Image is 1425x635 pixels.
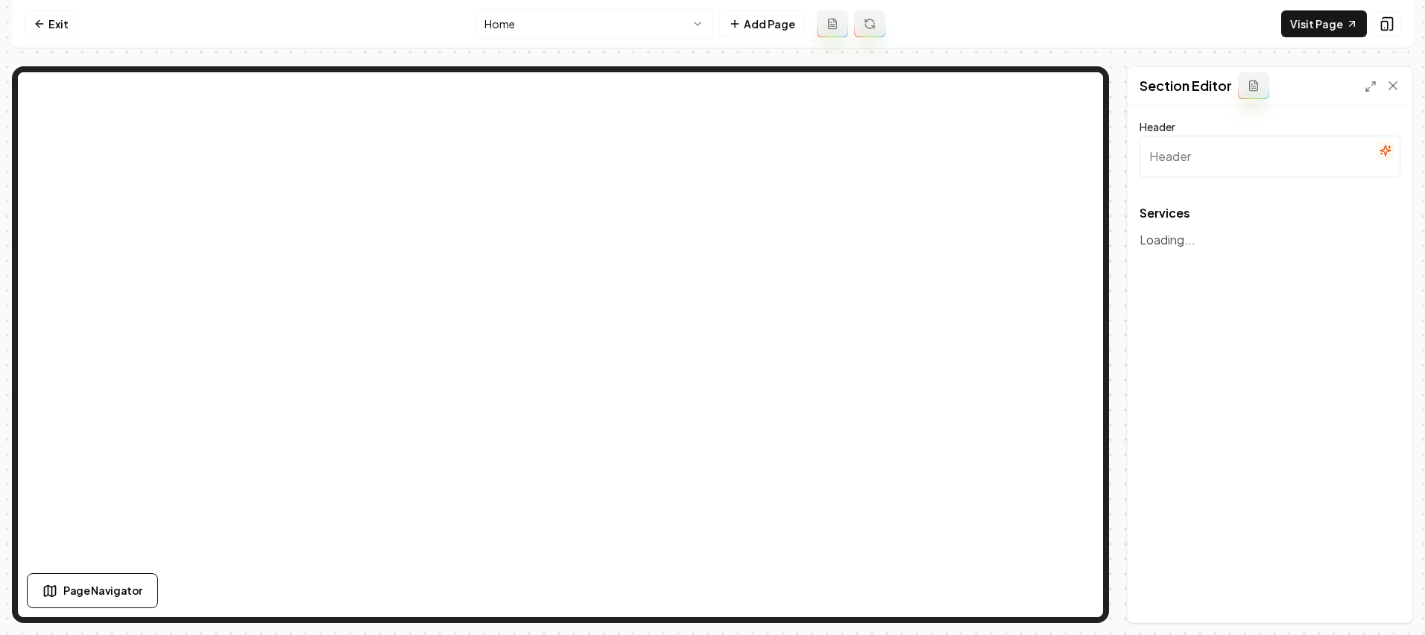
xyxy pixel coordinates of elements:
button: Add admin page prompt [817,10,848,37]
span: Page Navigator [63,583,142,598]
span: Services [1140,207,1400,219]
h2: Section Editor [1140,75,1232,96]
p: Loading... [1140,231,1400,249]
a: Exit [24,10,78,37]
button: Regenerate page [854,10,885,37]
input: Header [1140,136,1400,177]
label: Header [1140,120,1175,133]
button: Page Navigator [27,573,158,608]
a: Visit Page [1281,10,1367,37]
button: Add Page [719,10,805,37]
button: Add admin section prompt [1238,72,1269,99]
